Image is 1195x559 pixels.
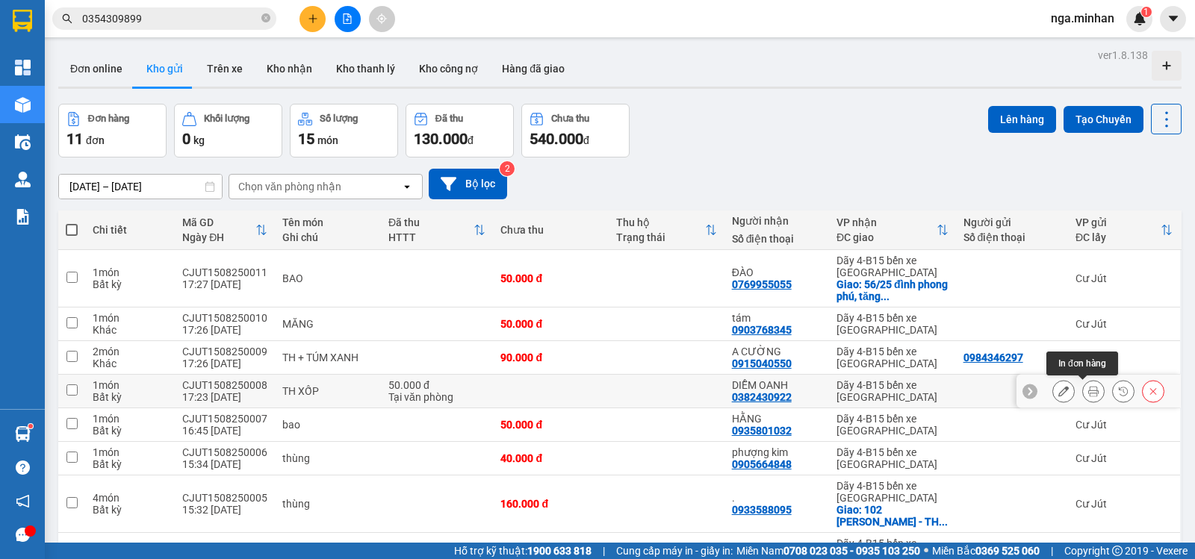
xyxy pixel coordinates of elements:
[282,318,373,330] div: MĂNG
[429,169,507,199] button: Bộ lọc
[836,216,937,228] div: VP nhận
[255,51,324,87] button: Kho nhận
[15,426,31,442] img: warehouse-icon
[732,425,792,437] div: 0935801032
[388,379,485,391] div: 50.000 đ
[282,352,373,363] div: TH + TÚM XANH
[15,60,31,75] img: dashboard-icon
[732,446,822,458] div: phượng kim
[298,130,314,148] span: 15
[182,312,267,324] div: CJUT1508250010
[732,357,792,369] div: 0915040550
[93,425,167,437] div: Bất kỳ
[527,545,592,557] strong: 1900 633 818
[193,134,205,146] span: kg
[261,13,270,22] span: close-circle
[182,231,255,243] div: Ngày ĐH
[342,13,353,24] span: file-add
[335,6,361,32] button: file-add
[521,104,630,157] button: Chưa thu540.000đ
[435,113,463,124] div: Đã thu
[128,13,279,66] div: Dãy 4-B15 bến xe [GEOGRAPHIC_DATA]
[58,104,167,157] button: Đơn hàng11đơn
[407,51,490,87] button: Kho công nợ
[414,130,468,148] span: 130.000
[93,312,167,324] div: 1 món
[128,14,164,30] span: Nhận:
[468,134,474,146] span: đ
[58,51,134,87] button: Đơn online
[924,548,928,554] span: ⚪️
[238,179,341,194] div: Chọn văn phòng nhận
[13,13,117,31] div: Cư Jút
[732,492,822,504] div: .
[261,12,270,26] span: close-circle
[182,130,190,148] span: 0
[1068,210,1180,250] th: Toggle SortBy
[174,104,282,157] button: Khối lượng0kg
[282,498,373,510] div: thùng
[182,446,267,458] div: CJUT1508250006
[616,543,733,559] span: Cung cấp máy in - giấy in:
[732,504,792,516] div: 0933588095
[93,446,167,458] div: 1 món
[282,452,373,464] div: thùng
[182,413,267,425] div: CJUT1508250007
[93,391,167,403] div: Bất kỳ
[454,543,592,559] span: Hỗ trợ kỹ thuật:
[836,312,949,336] div: Dãy 4-B15 bến xe [GEOGRAPHIC_DATA]
[401,181,413,193] svg: open
[616,216,705,228] div: Thu hộ
[93,224,167,236] div: Chi tiết
[15,209,31,225] img: solution-icon
[175,210,275,250] th: Toggle SortBy
[836,413,949,437] div: Dãy 4-B15 bến xe [GEOGRAPHIC_DATA]
[182,324,267,336] div: 17:26 [DATE]
[963,231,1061,243] div: Số điện thoại
[500,419,601,431] div: 50.000 đ
[82,10,258,27] input: Tìm tên, số ĐT hoặc mã đơn
[500,224,601,236] div: Chưa thu
[128,66,279,84] div: A CƯỜNG
[530,130,583,148] span: 540.000
[1075,216,1161,228] div: VP gửi
[603,543,605,559] span: |
[1075,452,1173,464] div: Cư Jút
[500,452,601,464] div: 40.000 đ
[551,113,589,124] div: Chưa thu
[66,130,83,148] span: 11
[609,210,724,250] th: Toggle SortBy
[1112,546,1123,556] span: copyright
[182,357,267,369] div: 17:26 [DATE]
[1052,380,1075,402] div: Sửa đơn hàng
[1143,7,1149,17] span: 1
[13,31,117,51] div: 0984346297
[15,97,31,113] img: warehouse-icon
[388,391,485,403] div: Tại văn phòng
[62,13,72,24] span: search
[732,458,792,470] div: 0905664848
[282,385,373,397] div: TH XỐP
[88,113,129,124] div: Đơn hàng
[732,215,822,227] div: Người nhận
[732,312,822,324] div: tám
[1133,12,1146,25] img: icon-new-feature
[881,290,890,302] span: ...
[732,391,792,403] div: 0382430922
[320,113,358,124] div: Số lượng
[1098,47,1148,63] div: ver 1.8.138
[182,266,267,278] div: CJUT1508250011
[988,106,1056,133] button: Lên hàng
[736,543,920,559] span: Miền Nam
[1075,352,1173,363] div: Cư Jút
[406,104,514,157] button: Đã thu130.000đ
[836,254,949,278] div: Dãy 4-B15 bến xe [GEOGRAPHIC_DATA]
[500,318,601,330] div: 50.000 đ
[381,210,493,250] th: Toggle SortBy
[829,210,956,250] th: Toggle SortBy
[204,113,249,124] div: Khối lượng
[500,352,601,363] div: 90.000 đ
[93,379,167,391] div: 1 món
[1051,543,1053,559] span: |
[93,324,167,336] div: Khác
